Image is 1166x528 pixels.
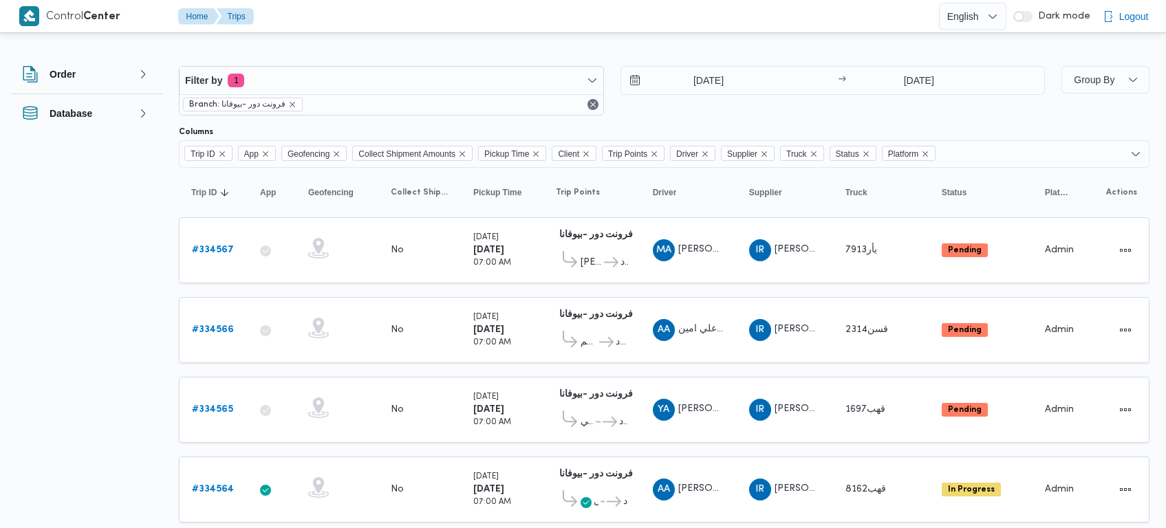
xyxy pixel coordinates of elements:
[1114,239,1136,261] button: Actions
[845,405,885,414] span: قهب1697
[653,319,675,341] div: Ali Amain Muhammad Yhaii
[749,187,782,198] span: Supplier
[559,390,633,399] b: فرونت دور -بيوفانا
[585,96,601,113] button: Remove
[1106,187,1137,198] span: Actions
[238,146,276,161] span: App
[845,325,888,334] span: قسن2314
[948,326,982,334] b: Pending
[647,181,730,203] button: Driver
[727,146,757,162] span: Supplier
[658,478,670,500] span: AA
[473,339,511,346] small: 07:00 AM
[755,319,764,341] span: IR
[942,483,1001,496] span: In Progress
[192,322,234,338] a: #334566
[942,403,988,417] span: Pending
[473,259,511,267] small: 07:00 AM
[179,126,213,137] label: Columns
[755,239,764,261] span: IR
[391,187,449,198] span: Collect Shipment Amounts
[948,246,982,254] b: Pending
[559,470,633,478] b: فرونت دور -بيوفانا
[862,150,870,158] button: Remove Status from selection in this group
[352,146,473,161] span: Collect Shipment Amounts
[255,181,289,203] button: App
[281,146,347,161] span: Geofencing
[882,146,936,161] span: Platform
[653,478,675,500] div: Abadallah Abadalsamaia Ahmad Biomai Najada
[288,146,330,162] span: Geofencing
[608,146,647,162] span: Trip Points
[1114,399,1136,421] button: Actions
[391,244,404,256] div: No
[186,181,241,203] button: Trip IDSorted in descending order
[836,146,859,162] span: Status
[850,67,987,94] input: Press the down key to open a popover containing a calendar.
[19,6,39,26] img: X8yXhbKr1z7QwAAAABJRU5ErkJggg==
[358,146,455,162] span: Collect Shipment Amounts
[581,414,594,430] span: قسم الدقي
[653,399,675,421] div: Yasain Abadalaziam Muhammad Ibrahem
[1045,325,1074,334] span: Admin
[1114,319,1136,341] button: Actions
[532,150,540,158] button: Remove Pickup Time from selection in this group
[755,478,764,500] span: IR
[1039,181,1074,203] button: Platform
[653,187,677,198] span: Driver
[1074,74,1114,85] span: Group By
[775,245,964,254] span: [PERSON_NAME][DATE] [PERSON_NAME]
[184,146,233,161] span: Trip ID
[749,478,771,500] div: Ibrahem Rmdhan Ibrahem Athman AbobIsha
[658,399,669,421] span: YA
[594,494,598,510] span: قسم قصر النيل
[473,485,504,494] b: [DATE]
[1061,66,1149,93] button: Group By
[1119,8,1149,25] span: Logout
[650,150,658,158] button: Remove Trip Points from selection in this group
[1045,187,1068,198] span: Platform
[744,181,826,203] button: Supplier
[942,243,988,257] span: Pending
[1045,405,1074,414] span: Admin
[391,324,404,336] div: No
[217,8,254,25] button: Trips
[192,325,234,334] b: # 334566
[559,230,633,239] b: فرونت دور -بيوفانا
[942,323,988,337] span: Pending
[180,67,603,94] button: Filter by1 active filters
[473,393,499,401] small: [DATE]
[840,181,922,203] button: Truck
[473,245,504,254] b: [DATE]
[192,242,234,258] a: #334567
[558,146,579,162] span: Client
[942,187,967,198] span: Status
[721,146,775,161] span: Supplier
[473,234,499,241] small: [DATE]
[178,8,219,25] button: Home
[948,406,982,414] b: Pending
[888,146,919,162] span: Platform
[775,404,964,413] span: [PERSON_NAME][DATE] [PERSON_NAME]
[670,146,715,161] span: Driver
[602,146,665,161] span: Trip Points
[619,414,628,430] span: فرونت دور مسطرد
[218,150,226,158] button: Remove Trip ID from selection in this group
[391,404,404,416] div: No
[775,324,964,333] span: [PERSON_NAME][DATE] [PERSON_NAME]
[830,146,876,161] span: Status
[192,481,234,498] a: #334564
[760,150,768,158] button: Remove Supplier from selection in this group
[484,146,529,162] span: Pickup Time
[616,334,628,351] span: فرونت دور مسطرد
[22,66,151,82] button: Order
[308,187,354,198] span: Geofencing
[191,146,215,162] span: Trip ID
[473,187,521,198] span: Pickup Time
[653,239,675,261] div: Mustfi Ahmad Said Mustfi
[468,181,537,203] button: Pickup Time
[620,254,628,271] span: فرونت دور مسطرد
[473,313,499,321] small: [DATE]
[755,399,764,421] span: IR
[749,399,771,421] div: Ibrahem Rmdhan Ibrahem Athman AbobIsha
